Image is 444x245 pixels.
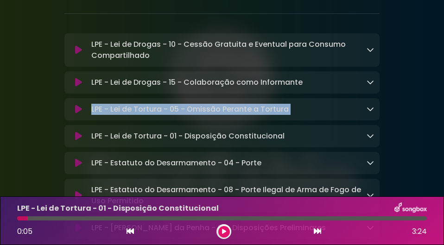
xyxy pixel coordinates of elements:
[412,226,427,237] span: 3:24
[91,131,285,142] p: LPE - Lei de Tortura - 01 - Disposição Constitucional
[91,184,367,207] p: LPE - Estatuto do Desarmamento - 08 - Porte Ilegal de Arma de Fogo de Uso Permitido
[91,77,303,88] p: LPE - Lei de Drogas - 15 - Colaboração como Informante
[17,226,32,237] span: 0:05
[91,157,261,169] p: LPE - Estatuto do Desarmamento - 04 - Porte
[394,202,427,214] img: songbox-logo-white.png
[91,39,367,61] p: LPE - Lei de Drogas - 10 - Cessão Gratuita e Eventual para Consumo Compartilhado
[17,203,219,214] p: LPE - Lei de Tortura - 01 - Disposição Constitucional
[91,104,289,115] p: LPE - Lei de Tortura - 05 - Omissão Perante a Tortura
